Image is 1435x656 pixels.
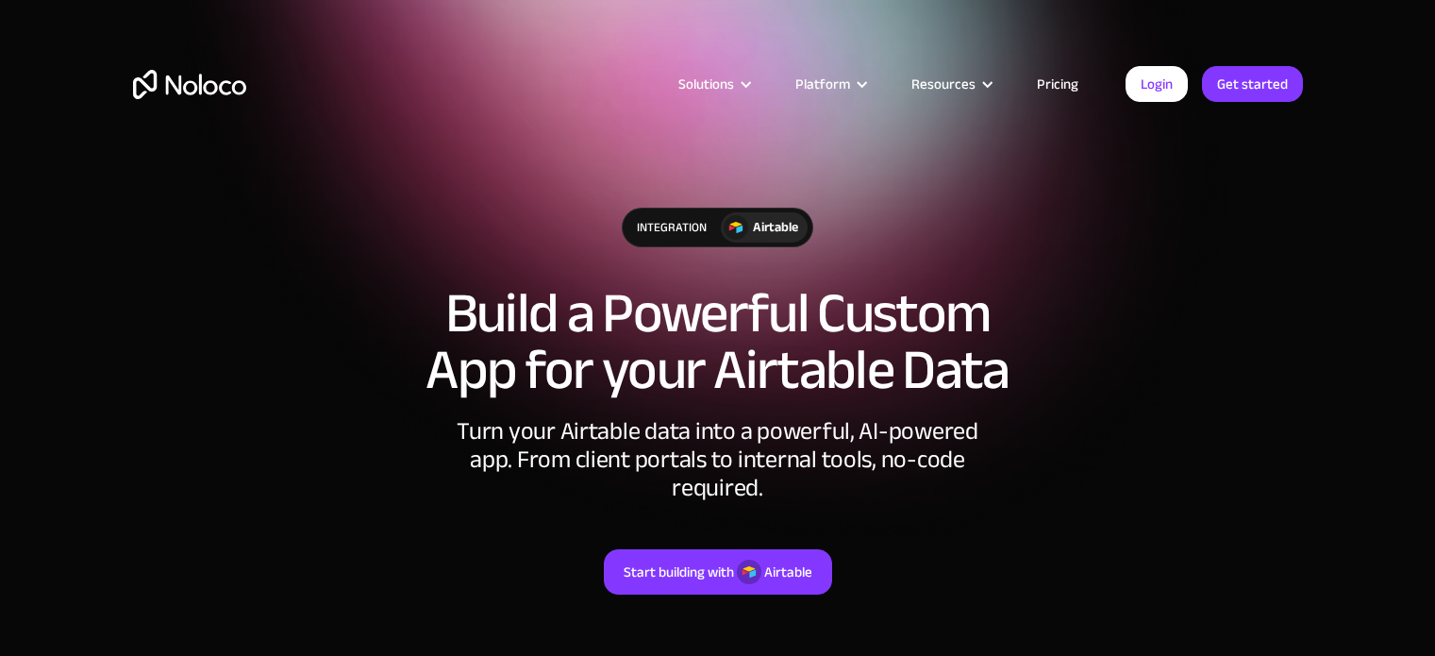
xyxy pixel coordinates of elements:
div: Resources [888,72,1013,96]
div: Solutions [678,72,734,96]
div: Start building with [624,560,734,584]
h1: Build a Powerful Custom App for your Airtable Data [133,285,1303,398]
div: Resources [911,72,976,96]
a: home [133,70,246,99]
div: integration [623,209,721,246]
div: Solutions [655,72,772,96]
a: Pricing [1013,72,1102,96]
div: Airtable [764,560,812,584]
a: Login [1126,66,1188,102]
div: Platform [795,72,850,96]
a: Get started [1202,66,1303,102]
div: Airtable [753,217,798,238]
a: Start building withAirtable [604,549,832,595]
div: Turn your Airtable data into a powerful, AI-powered app. From client portals to internal tools, n... [435,417,1001,502]
div: Platform [772,72,888,96]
